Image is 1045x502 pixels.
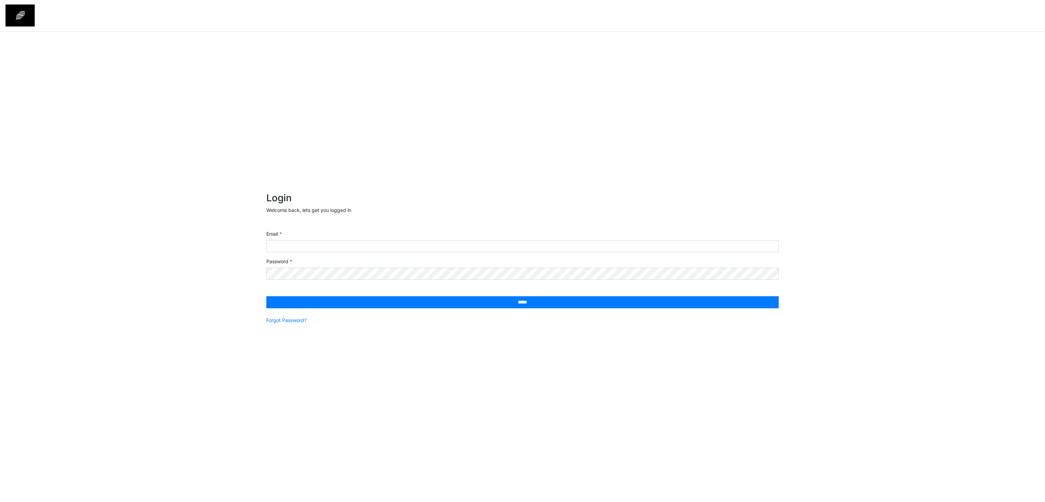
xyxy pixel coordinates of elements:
[266,258,292,265] label: Password
[266,192,779,204] h2: Login
[266,206,779,214] p: Welcome back, lets get you logged in
[266,317,307,324] a: Forgot Password?
[266,230,282,237] label: Email
[5,4,35,26] img: spp logo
